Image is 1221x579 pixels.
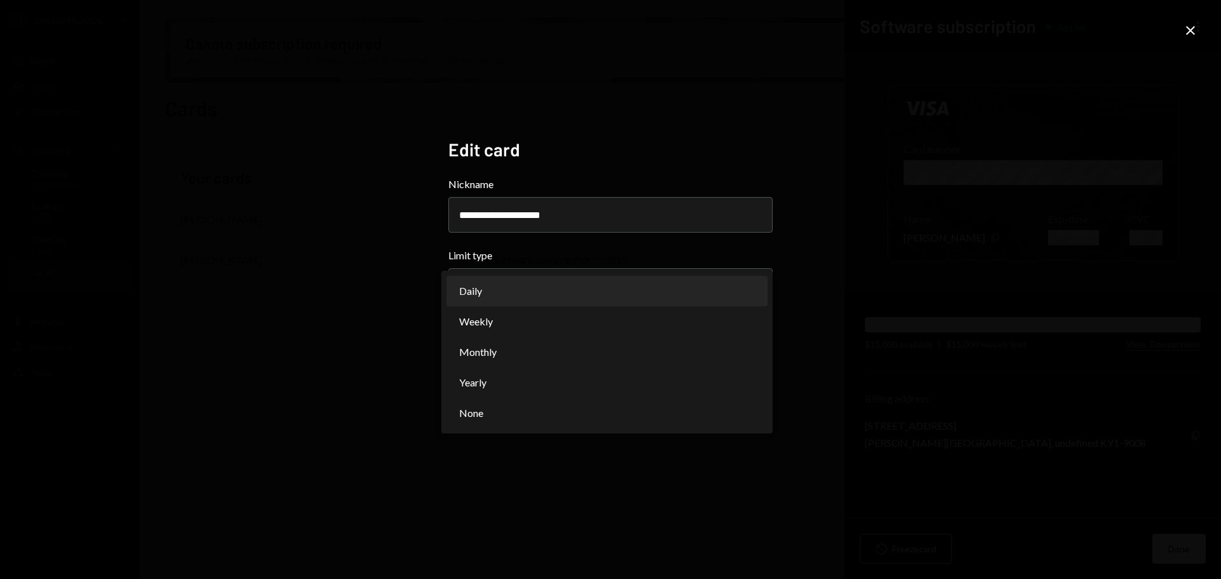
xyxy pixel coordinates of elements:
button: Limit type [448,268,773,304]
label: Nickname [448,177,773,192]
label: Limit type [448,248,773,263]
span: Yearly [459,375,486,390]
span: Weekly [459,314,493,329]
span: Daily [459,283,482,299]
span: None [459,405,483,421]
h2: Edit card [448,137,773,162]
span: Monthly [459,344,497,360]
